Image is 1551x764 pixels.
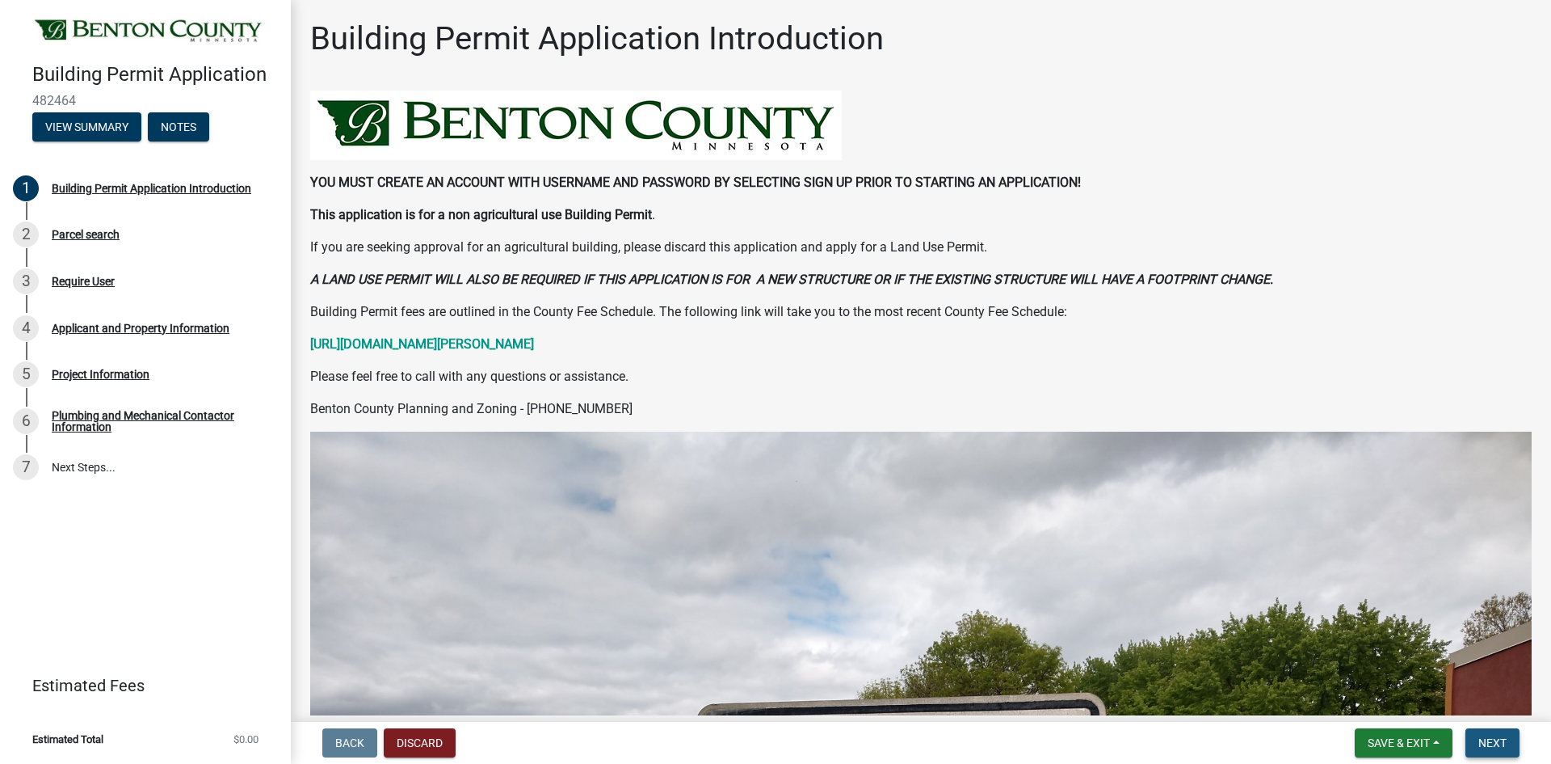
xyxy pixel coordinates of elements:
[52,276,115,287] div: Require User
[52,369,149,380] div: Project Information
[32,112,141,141] button: View Summary
[13,268,39,294] div: 3
[310,336,534,352] a: [URL][DOMAIN_NAME][PERSON_NAME]
[32,17,265,46] img: Benton County, Minnesota
[310,272,1273,287] strong: A LAND USE PERMIT WILL ALSO BE REQUIRED IF THIS APPLICATION IS FOR A NEW STRUCTURE OR IF THE EXIS...
[233,734,258,745] span: $0.00
[13,222,39,247] div: 2
[310,205,1532,225] p: .
[310,91,842,160] img: BENTON_HEADER_184150ff-1924-48f9-adeb-d4c31246c7fa.jpeg
[310,19,884,58] h1: Building Permit Application Introduction
[310,367,1532,386] p: Please feel free to call with any questions or assistance.
[322,728,377,758] button: Back
[1368,737,1430,749] span: Save & Exit
[32,734,103,745] span: Estimated Total
[32,121,141,134] wm-modal-confirm: Summary
[52,229,120,240] div: Parcel search
[13,669,265,702] a: Estimated Fees
[32,93,258,108] span: 482464
[32,63,278,87] h4: Building Permit Application
[52,183,251,194] div: Building Permit Application Introduction
[148,112,209,141] button: Notes
[148,121,209,134] wm-modal-confirm: Notes
[1478,737,1507,749] span: Next
[13,454,39,480] div: 7
[310,175,1081,190] strong: YOU MUST CREATE AN ACCOUNT WITH USERNAME AND PASSWORD BY SELECTING SIGN UP PRIOR TO STARTING AN A...
[52,323,229,334] div: Applicant and Property Information
[310,207,652,222] strong: This application is for a non agricultural use Building Permit
[310,399,1532,419] p: Benton County Planning and Zoning - [PHONE_NUMBER]
[384,728,456,758] button: Discard
[13,408,39,434] div: 6
[52,410,265,433] div: Plumbing and Mechanical Contactor Information
[13,175,39,201] div: 1
[1465,728,1519,758] button: Next
[13,315,39,341] div: 4
[13,361,39,387] div: 5
[310,302,1532,322] p: Building Permit fees are outlined in the County Fee Schedule. The following link will take you to...
[1355,728,1452,758] button: Save & Exit
[310,238,1532,257] p: If you are seeking approval for an agricultural building, please discard this application and app...
[335,737,364,749] span: Back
